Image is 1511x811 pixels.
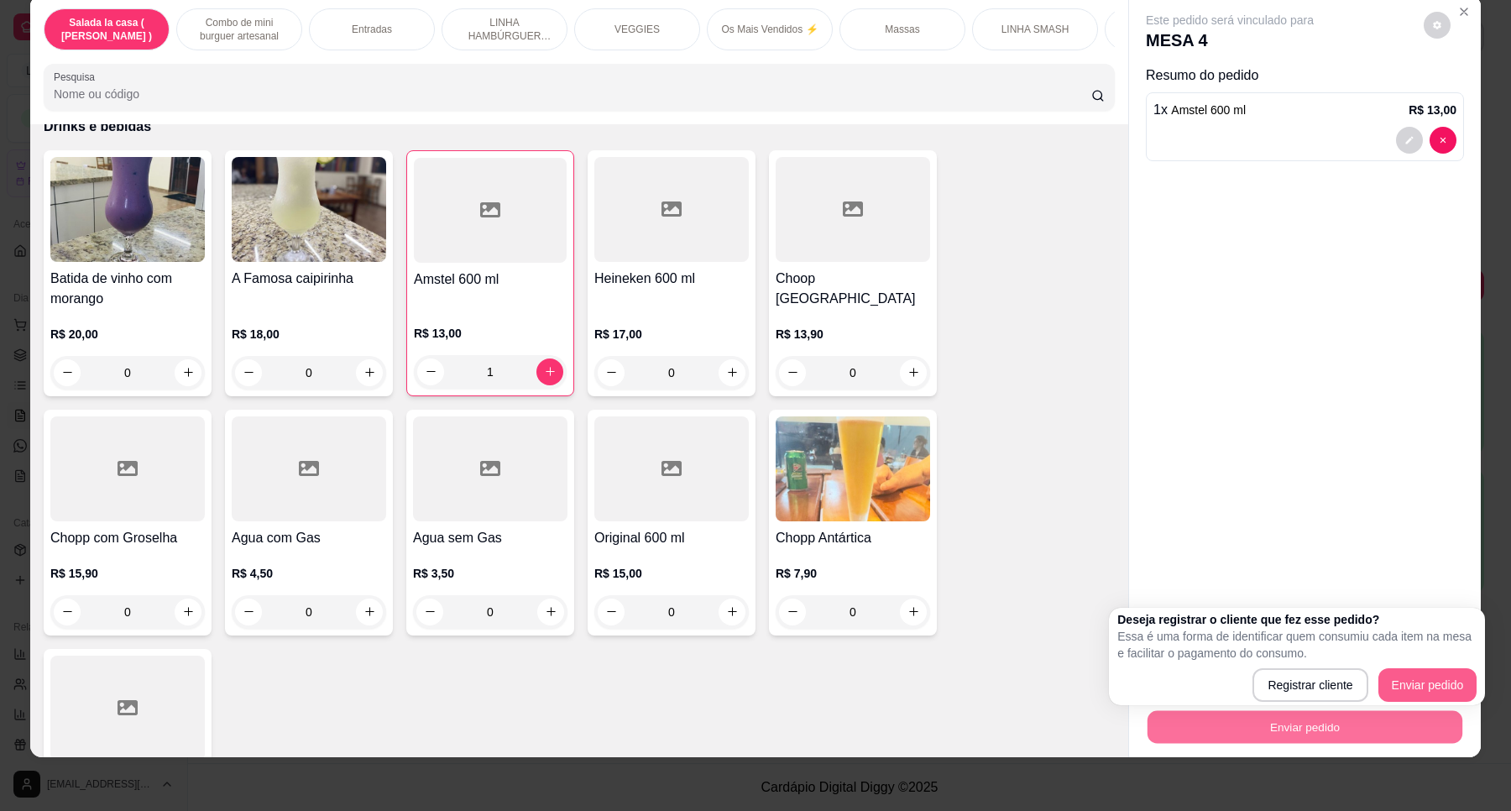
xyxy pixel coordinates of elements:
button: increase-product-quantity [356,359,383,386]
p: R$ 17,00 [594,326,749,343]
p: MESA 4 [1146,29,1314,52]
button: increase-product-quantity [175,599,201,625]
button: Registrar cliente [1252,668,1367,702]
h2: Deseja registrar o cliente que fez esse pedido? [1117,611,1477,628]
img: product-image [232,157,386,262]
h4: Agua com Gas [232,528,386,548]
p: Massas [885,23,919,36]
h4: Amstel 600 ml [414,269,567,290]
p: R$ 13,00 [414,325,567,342]
button: decrease-product-quantity [416,599,443,625]
p: LINHA SMASH [1001,23,1069,36]
button: decrease-product-quantity [779,599,806,625]
p: Essa é uma forma de identificar quem consumiu cada item na mesa e facilitar o pagamento do consumo. [1117,628,1477,662]
span: Amstel 600 ml [1171,103,1246,117]
p: R$ 18,00 [232,326,386,343]
p: R$ 7,90 [776,565,930,582]
input: Pesquisa [54,86,1091,102]
h4: Chopp Antártica [776,528,930,548]
button: increase-product-quantity [719,359,745,386]
button: decrease-product-quantity [54,599,81,625]
button: increase-product-quantity [719,599,745,625]
button: decrease-product-quantity [235,599,262,625]
p: VEGGIES [614,23,660,36]
img: product-image [50,157,205,262]
button: increase-product-quantity [175,359,201,386]
button: increase-product-quantity [900,359,927,386]
button: decrease-product-quantity [417,358,444,385]
p: R$ 13,90 [776,326,930,343]
h4: Chopp com Groselha [50,528,205,548]
p: Este pedido será vinculado para [1146,12,1314,29]
button: decrease-product-quantity [598,599,625,625]
button: Enviar pedido [1148,711,1462,744]
button: decrease-product-quantity [1396,127,1423,154]
h4: Agua sem Gas [413,528,567,548]
p: Resumo do pedido [1146,65,1464,86]
button: decrease-product-quantity [598,359,625,386]
p: R$ 15,90 [50,565,205,582]
button: decrease-product-quantity [235,359,262,386]
button: Enviar pedido [1378,668,1477,702]
p: R$ 4,50 [232,565,386,582]
button: increase-product-quantity [537,599,564,625]
button: decrease-product-quantity [1424,12,1451,39]
button: decrease-product-quantity [54,359,81,386]
p: Drinks e bebidas [44,117,1115,137]
p: Salada la casa ( [PERSON_NAME] ) [58,16,155,43]
p: 1 x [1153,100,1246,120]
p: R$ 13,00 [1409,102,1456,118]
p: Os Mais Vendidos ⚡️ [721,23,818,36]
img: product-image [776,416,930,521]
p: R$ 15,00 [594,565,749,582]
p: R$ 3,50 [413,565,567,582]
p: Entradas [352,23,392,36]
h4: A Famosa caipirinha [232,269,386,289]
button: increase-product-quantity [536,358,563,385]
p: LINHA HAMBÚRGUER ANGUS [456,16,553,43]
h4: Original 600 ml [594,528,749,548]
label: Pesquisa [54,70,101,84]
p: R$ 20,00 [50,326,205,343]
button: increase-product-quantity [900,599,927,625]
h4: Choop [GEOGRAPHIC_DATA] [776,269,930,309]
button: increase-product-quantity [356,599,383,625]
button: decrease-product-quantity [779,359,806,386]
h4: Heineken 600 ml [594,269,749,289]
button: decrease-product-quantity [1430,127,1456,154]
p: Combo de mini burguer artesanal [191,16,288,43]
h4: Batida de vinho com morango [50,269,205,309]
